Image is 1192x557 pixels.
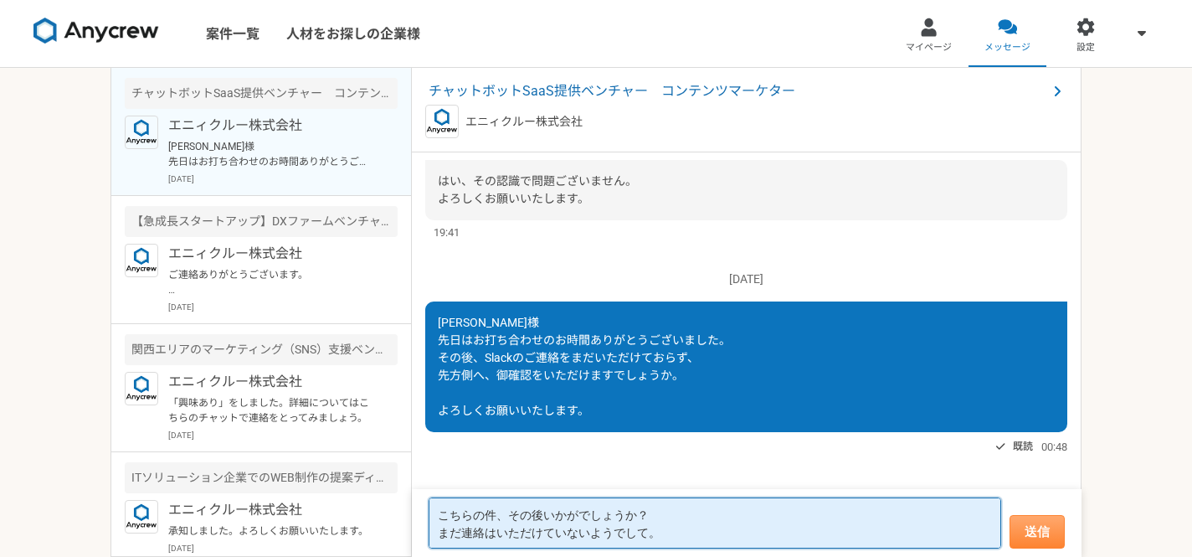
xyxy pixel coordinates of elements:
p: エニィクルー株式会社 [168,372,375,392]
img: 8DqYSo04kwAAAAASUVORK5CYII= [33,18,159,44]
span: マイページ [906,41,952,54]
p: [DATE] [168,173,398,185]
p: エニィクルー株式会社 [168,500,375,520]
div: チャットボットSaaS提供ベンチャー コンテンツマーケター [125,78,398,109]
img: logo_text_blue_01.png [125,244,158,277]
img: logo_text_blue_01.png [425,105,459,138]
span: はい、その認識で問題ございません。 よろしくお願いいたします。 [438,174,637,205]
img: logo_text_blue_01.png [125,372,158,405]
p: [DATE] [425,271,1067,288]
p: [PERSON_NAME]様 先日はお打ち合わせのお時間ありがとうございました。 その後、Slackのご連絡をまだいただけておらず、 先方側へ、御確認をいただけますでしょうか。 よろしくお願いい... [168,139,375,169]
p: ご連絡ありがとうございます。 出社は、火曜から11時頃隔週とかであれば検討可能です。毎週は厳しいと思います。 [168,267,375,297]
p: エニィクルー株式会社 [168,244,375,264]
p: 「興味あり」をしました。詳細についてはこちらのチャットで連絡をとってみましょう。 [168,395,375,425]
span: チャットボットSaaS提供ベンチャー コンテンツマーケター [429,81,1047,101]
span: メッセージ [984,41,1030,54]
span: 設定 [1076,41,1095,54]
button: 送信 [1010,515,1065,549]
p: [DATE] [168,542,398,554]
span: [PERSON_NAME]様 先日はお打ち合わせのお時間ありがとうございました。 その後、Slackのご連絡をまだいただけておらず、 先方側へ、御確認をいただけますでしょうか。 よろしくお願いい... [438,316,731,417]
p: [DATE] [168,429,398,441]
div: 【急成長スタートアップ】DXファームベンチャー 広告マネージャー [125,206,398,237]
span: 19:41 [434,224,460,240]
span: 00:48 [1041,439,1067,455]
p: エニィクルー株式会社 [168,116,375,136]
textarea: こちらの件、その後いかがでしょうか？ まだ連絡はいただけていないようでして。 [429,498,1001,549]
img: logo_text_blue_01.png [125,116,158,149]
p: [DATE] [168,301,398,313]
p: 承知しました。よろしくお願いいたします。 [168,523,375,539]
img: logo_text_blue_01.png [125,500,158,534]
p: エニィクルー株式会社 [465,113,583,131]
div: ITソリューション企業でのWEB制作の提案ディレクション対応ができる人材を募集 [125,462,398,493]
div: 関西エリアのマーケティング（SNS）支援ベンチャー マーケター兼クライアント担当 [125,334,398,365]
span: 既読 [1013,436,1033,456]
